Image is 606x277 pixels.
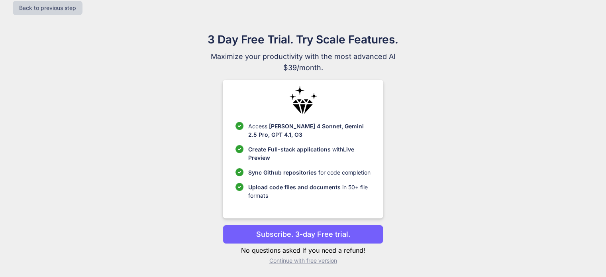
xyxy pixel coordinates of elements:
[223,225,383,244] button: Subscribe. 3-day Free trial.
[248,145,371,162] p: with
[235,122,243,130] img: checklist
[248,184,341,191] span: Upload code files and documents
[235,183,243,191] img: checklist
[223,257,383,265] p: Continue with free version
[248,122,371,139] p: Access
[248,146,332,153] span: Create Full-stack applications
[169,62,437,73] span: $39/month.
[13,1,82,15] button: Back to previous step
[248,123,364,138] span: [PERSON_NAME] 4 Sonnet, Gemini 2.5 Pro, GPT 4.1, O3
[248,168,371,177] p: for code completion
[169,31,437,48] h1: 3 Day Free Trial. Try Scale Features.
[235,145,243,153] img: checklist
[248,183,371,200] p: in 50+ file formats
[169,51,437,62] span: Maximize your productivity with the most advanced AI
[248,169,317,176] span: Sync Github repositories
[223,246,383,255] p: No questions asked if you need a refund!
[235,168,243,176] img: checklist
[256,229,350,240] p: Subscribe. 3-day Free trial.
